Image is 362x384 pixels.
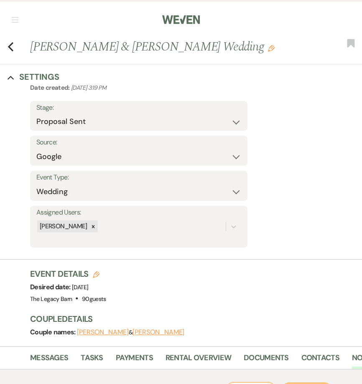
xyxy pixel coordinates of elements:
[30,283,72,291] span: Desired date:
[133,329,184,336] button: [PERSON_NAME]
[30,352,68,369] a: Messages
[77,328,184,336] span: &
[268,44,275,52] button: Edit
[19,71,59,83] h3: Settings
[30,328,77,336] span: Couple names:
[37,220,89,232] div: [PERSON_NAME]
[30,83,71,92] span: Date created:
[36,102,241,114] label: Stage:
[244,352,289,369] a: Documents
[77,329,129,336] button: [PERSON_NAME]
[116,352,153,369] a: Payments
[30,38,292,56] h1: [PERSON_NAME] & [PERSON_NAME] Wedding
[71,84,106,91] span: [DATE] 3:19 PM
[301,352,339,369] a: Contacts
[36,207,241,219] label: Assigned Users:
[81,352,103,369] a: Tasks
[36,136,241,149] label: Source:
[30,313,354,325] h3: Couple Details
[162,11,200,28] img: Weven Logo
[166,352,231,369] a: Rental Overview
[30,295,72,303] span: The Legacy Barn
[8,71,59,83] button: Settings
[30,268,106,280] h3: Event Details
[72,283,88,291] span: [DATE]
[82,295,106,303] span: 90 guests
[36,172,241,184] label: Event Type:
